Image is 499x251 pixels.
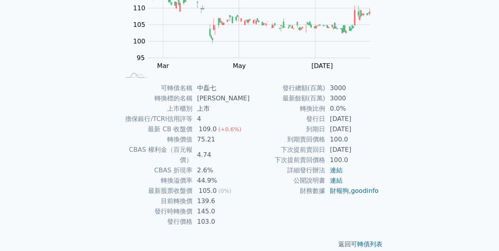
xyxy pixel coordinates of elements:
tspan: 110 [133,4,145,12]
td: 發行日 [250,114,325,124]
a: 財報狗 [330,187,349,194]
a: 可轉債列表 [351,240,382,248]
td: 4.74 [192,145,250,165]
td: 3000 [325,93,379,104]
a: goodinfo [351,187,378,194]
p: 返回 [111,240,389,249]
td: 財務數據 [250,186,325,196]
td: 103.0 [192,217,250,227]
a: 連結 [330,177,343,184]
td: 3000 [325,83,379,93]
td: 目前轉換價 [120,196,192,206]
td: 100.0 [325,155,379,165]
td: 到期日 [250,124,325,134]
td: [DATE] [325,145,379,155]
td: , [325,186,379,196]
td: 發行總額(百萬) [250,83,325,93]
td: 發行價格 [120,217,192,227]
td: 100.0 [325,134,379,145]
td: 轉換比例 [250,104,325,114]
td: 到期賣回價格 [250,134,325,145]
td: 139.6 [192,196,250,206]
td: 轉換標的名稱 [120,93,192,104]
td: 轉換溢價率 [120,176,192,186]
td: 75.21 [192,134,250,145]
td: 轉換價值 [120,134,192,145]
td: CBAS 折現率 [120,165,192,176]
td: 下次提前賣回價格 [250,155,325,165]
span: (0%) [218,188,231,194]
td: CBAS 權利金（百元報價） [120,145,192,165]
td: 最新 CB 收盤價 [120,124,192,134]
td: 擔保銀行/TCRI信用評等 [120,114,192,124]
td: 詳細發行辦法 [250,165,325,176]
td: 2.6% [192,165,250,176]
td: 0.0% [325,104,379,114]
tspan: Mar [157,62,169,70]
td: 最新餘額(百萬) [250,93,325,104]
td: 中磊七 [192,83,250,93]
a: 連結 [330,166,343,174]
tspan: 100 [133,38,145,45]
tspan: 105 [133,21,145,28]
td: 最新股票收盤價 [120,186,192,196]
div: 109.0 [197,124,218,134]
div: 105.0 [197,186,218,196]
td: 上市櫃別 [120,104,192,114]
tspan: 95 [137,54,145,62]
tspan: May [233,62,246,70]
tspan: [DATE] [311,62,333,70]
span: (+0.6%) [218,126,241,132]
td: 發行時轉換價 [120,206,192,217]
td: 下次提前賣回日 [250,145,325,155]
td: [DATE] [325,114,379,124]
td: 145.0 [192,206,250,217]
td: [DATE] [325,124,379,134]
td: 上市 [192,104,250,114]
td: 可轉債名稱 [120,83,192,93]
td: 公開說明書 [250,176,325,186]
td: 4 [192,114,250,124]
td: 44.9% [192,176,250,186]
td: [PERSON_NAME] [192,93,250,104]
